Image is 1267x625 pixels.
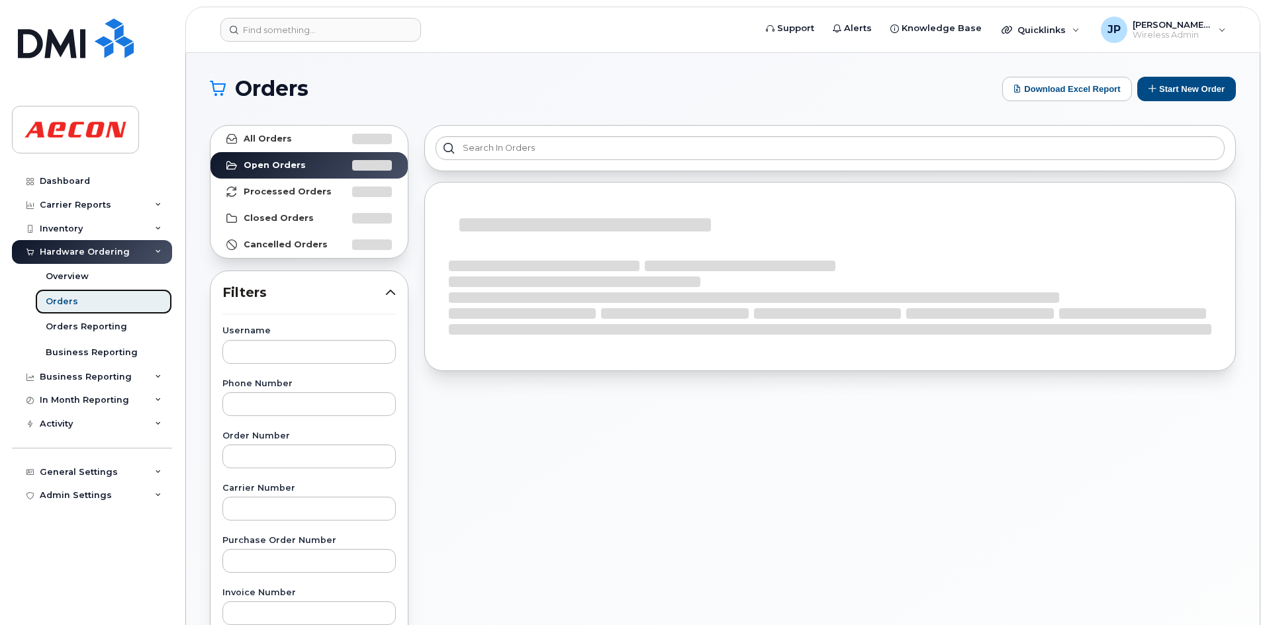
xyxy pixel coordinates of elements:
[222,589,396,597] label: Invoice Number
[211,205,408,231] a: Closed Orders
[222,536,396,545] label: Purchase Order Number
[222,327,396,335] label: Username
[436,136,1225,160] input: Search in orders
[244,239,328,250] strong: Cancelled Orders
[1002,77,1132,101] button: Download Excel Report
[211,179,408,205] a: Processed Orders
[222,283,385,302] span: Filters
[222,484,396,493] label: Carrier Number
[222,380,396,388] label: Phone Number
[222,432,396,440] label: Order Number
[1137,77,1236,101] button: Start New Order
[211,231,408,258] a: Cancelled Orders
[244,187,332,197] strong: Processed Orders
[244,213,314,224] strong: Closed Orders
[235,79,308,99] span: Orders
[211,126,408,152] a: All Orders
[244,160,306,171] strong: Open Orders
[244,134,292,144] strong: All Orders
[211,152,408,179] a: Open Orders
